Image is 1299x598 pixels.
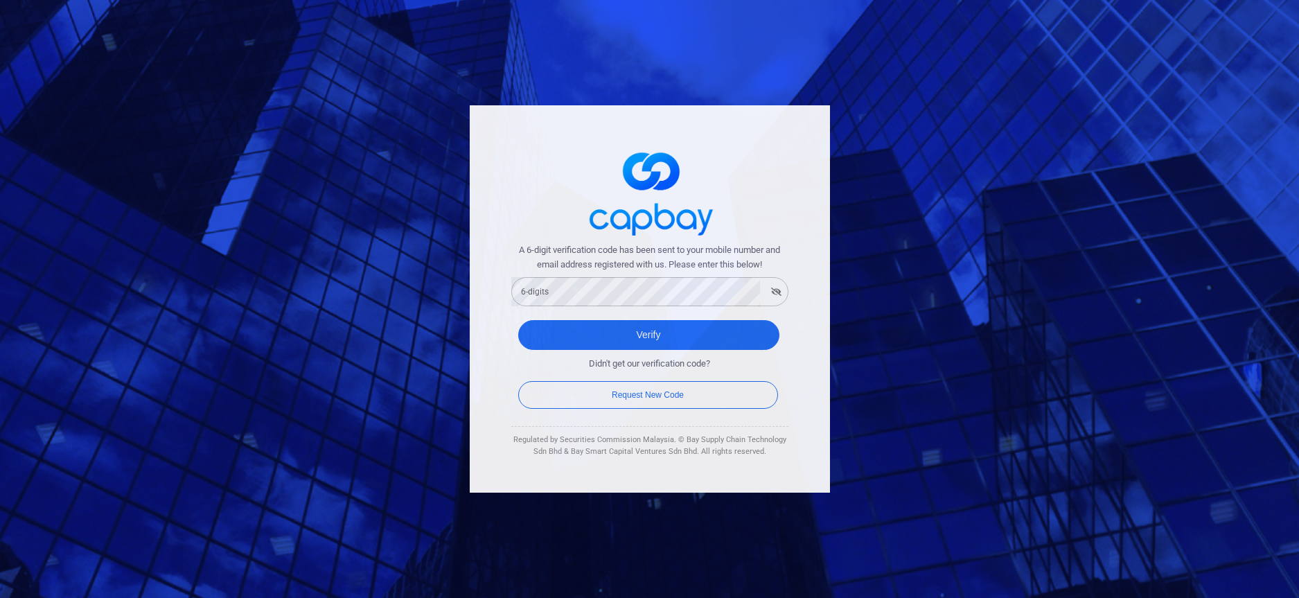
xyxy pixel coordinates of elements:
span: Didn't get our verification code? [589,357,710,371]
button: Verify [518,320,779,350]
div: Regulated by Securities Commission Malaysia. © Bay Supply Chain Technology Sdn Bhd & Bay Smart Ca... [511,434,788,458]
img: logo [581,140,719,243]
span: A 6-digit verification code has been sent to your mobile number and email address registered with... [511,243,788,272]
button: Request New Code [518,381,778,409]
